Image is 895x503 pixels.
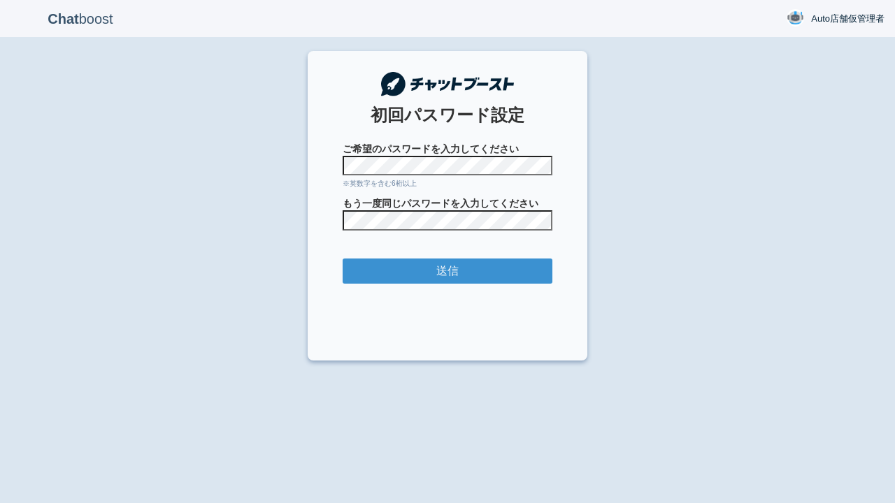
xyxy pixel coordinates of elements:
[343,258,552,284] input: 送信
[381,72,514,96] img: チャットブースト
[343,179,552,189] div: ※英数字を含む6桁以上
[787,9,804,27] img: User Image
[48,11,78,27] b: Chat
[343,103,552,127] div: 初回パスワード設定
[10,1,150,36] p: boost
[343,196,552,210] span: もう一度同じパスワードを入力してください
[811,12,885,26] span: Auto店舗仮管理者
[343,142,552,156] span: ご希望のパスワードを入力してください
